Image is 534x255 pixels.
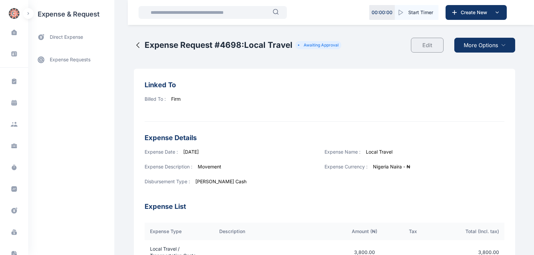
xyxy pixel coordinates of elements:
[372,9,392,16] p: 00 : 00 : 00
[464,41,498,49] span: More Options
[437,223,505,240] th: Total (Incl. tax)
[298,42,339,48] li: Awaiting Approval
[134,32,341,58] button: Expense Request #4698:Local TravelAwaiting Approval
[411,32,449,58] a: Edit
[145,179,190,184] span: Disbursement Type :
[145,40,293,51] h2: Expense Request # 4698 : Local Travel
[373,164,410,169] span: Nigeria Naira - ₦
[408,9,433,16] span: Start Timer
[411,38,444,53] button: Edit
[395,5,438,20] button: Start Timer
[195,179,246,184] span: [PERSON_NAME] Cash
[28,28,114,46] a: direct expense
[446,5,507,20] button: Create New
[145,223,211,240] th: Expense Type
[325,164,368,169] span: Expense Currency :
[211,223,341,240] th: Description
[145,164,192,169] span: Expense Description :
[28,46,114,68] div: expense requests
[171,96,181,102] span: Firm
[145,149,178,155] span: Expense Date :
[389,223,437,240] th: Tax
[458,9,493,16] span: Create New
[325,149,360,155] span: Expense Name :
[145,193,504,212] h3: Expense List
[366,149,392,155] span: Local Travel
[341,223,389,240] th: Amount ( ₦ )
[145,132,504,143] h3: Expense Details
[145,79,504,90] h3: Linked To
[28,52,114,68] a: expense requests
[50,34,83,41] span: direct expense
[198,164,221,169] span: Movement
[145,96,166,102] span: Billed To :
[183,149,199,155] span: [DATE]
